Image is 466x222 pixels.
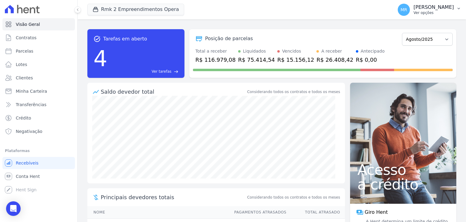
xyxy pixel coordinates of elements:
div: Antecipado [361,48,385,54]
div: Posição de parcelas [205,35,253,42]
a: Crédito [2,112,75,124]
p: Ver opções [414,10,454,15]
div: R$ 15.156,12 [277,56,314,64]
a: Recebíveis [2,157,75,169]
button: Rmk 2 Empreendimentos Opera [87,4,184,15]
span: MR [400,8,407,12]
div: 4 [93,43,107,74]
a: Contratos [2,32,75,44]
span: task_alt [93,35,101,43]
span: a crédito [357,177,449,192]
a: Visão Geral [2,18,75,30]
span: Contratos [16,35,36,41]
a: Conta Hent [2,170,75,182]
span: Giro Hent [365,209,388,216]
div: Saldo devedor total [101,88,246,96]
span: Considerando todos os contratos e todos os meses [247,195,340,200]
div: R$ 116.979,08 [195,56,236,64]
div: Total a receber [195,48,236,54]
span: Lotes [16,61,27,68]
div: R$ 75.414,54 [238,56,275,64]
div: R$ 0,00 [356,56,385,64]
a: Parcelas [2,45,75,57]
span: Principais devedores totais [101,193,246,201]
div: Vencidos [282,48,301,54]
th: Pagamentos Atrasados [228,206,287,219]
p: [PERSON_NAME] [414,4,454,10]
span: Crédito [16,115,31,121]
span: Transferências [16,102,46,108]
div: Liquidados [243,48,266,54]
button: MR [PERSON_NAME] Ver opções [393,1,466,18]
div: R$ 26.408,42 [316,56,353,64]
span: Minha Carteira [16,88,47,94]
span: Visão Geral [16,21,40,27]
span: Recebíveis [16,160,39,166]
a: Negativação [2,125,75,137]
span: Tarefas em aberto [103,35,147,43]
div: Plataformas [5,147,73,154]
div: Considerando todos os contratos e todos os meses [247,89,340,95]
a: Transferências [2,99,75,111]
span: east [174,69,178,74]
span: Clientes [16,75,33,81]
span: Negativação [16,128,42,134]
div: Open Intercom Messenger [6,201,21,216]
div: A receber [321,48,342,54]
span: Conta Hent [16,173,40,179]
th: Total Atrasado [287,206,345,219]
a: Ver tarefas east [110,69,178,74]
span: Acesso [357,162,449,177]
span: Parcelas [16,48,33,54]
a: Lotes [2,58,75,71]
a: Minha Carteira [2,85,75,97]
a: Clientes [2,72,75,84]
th: Nome [87,206,228,219]
span: Ver tarefas [152,69,171,74]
